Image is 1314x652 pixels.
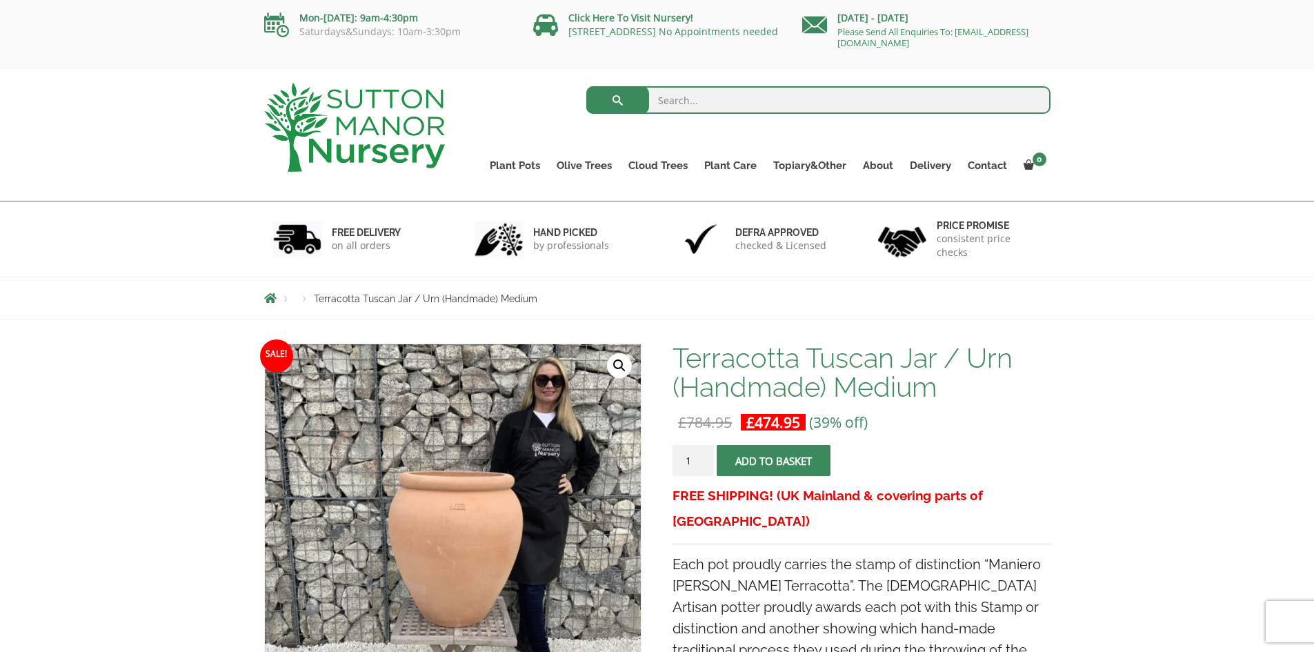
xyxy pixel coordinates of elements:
[678,413,686,432] span: £
[809,413,868,432] span: (39% off)
[878,218,926,260] img: 4.jpg
[273,221,321,257] img: 1.jpg
[1015,156,1051,175] a: 0
[959,156,1015,175] a: Contact
[765,156,855,175] a: Topiary&Other
[568,25,778,38] a: [STREET_ADDRESS] No Appointments needed
[1033,152,1046,166] span: 0
[568,11,693,24] a: Click Here To Visit Nursery!
[533,226,609,239] h6: hand picked
[620,156,696,175] a: Cloud Trees
[607,353,632,378] a: View full-screen image gallery
[264,26,512,37] p: Saturdays&Sundays: 10am-3:30pm
[735,226,826,239] h6: Defra approved
[902,156,959,175] a: Delivery
[937,219,1042,232] h6: Price promise
[678,413,732,432] bdi: 784.95
[855,156,902,175] a: About
[837,26,1028,49] a: Please Send All Enquiries To: [EMAIL_ADDRESS][DOMAIN_NAME]
[264,83,445,172] img: logo
[332,239,401,253] p: on all orders
[746,413,755,432] span: £
[673,483,1050,534] h3: FREE SHIPPING! (UK Mainland & covering parts of [GEOGRAPHIC_DATA])
[264,10,512,26] p: Mon-[DATE]: 9am-4:30pm
[533,239,609,253] p: by professionals
[264,293,1051,304] nav: Breadcrumbs
[937,232,1042,259] p: consistent price checks
[314,293,537,304] span: Terracotta Tuscan Jar / Urn (Handmade) Medium
[260,339,293,373] span: Sale!
[475,221,523,257] img: 2.jpg
[673,445,714,476] input: Product quantity
[673,344,1050,402] h1: Terracotta Tuscan Jar / Urn (Handmade) Medium
[332,226,401,239] h6: FREE DELIVERY
[746,413,800,432] bdi: 474.95
[677,221,725,257] img: 3.jpg
[735,239,826,253] p: checked & Licensed
[548,156,620,175] a: Olive Trees
[802,10,1051,26] p: [DATE] - [DATE]
[696,156,765,175] a: Plant Care
[586,86,1051,114] input: Search...
[481,156,548,175] a: Plant Pots
[717,445,830,476] button: Add to basket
